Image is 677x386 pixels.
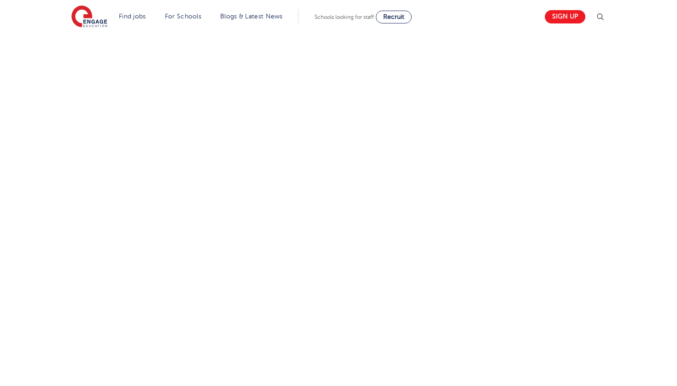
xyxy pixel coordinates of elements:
span: Schools looking for staff [315,14,374,20]
span: Recruit [383,13,404,20]
a: Recruit [376,11,412,23]
a: For Schools [165,13,201,20]
img: Engage Education [71,6,107,29]
a: Find jobs [119,13,146,20]
a: Sign up [545,10,585,23]
a: Blogs & Latest News [220,13,283,20]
